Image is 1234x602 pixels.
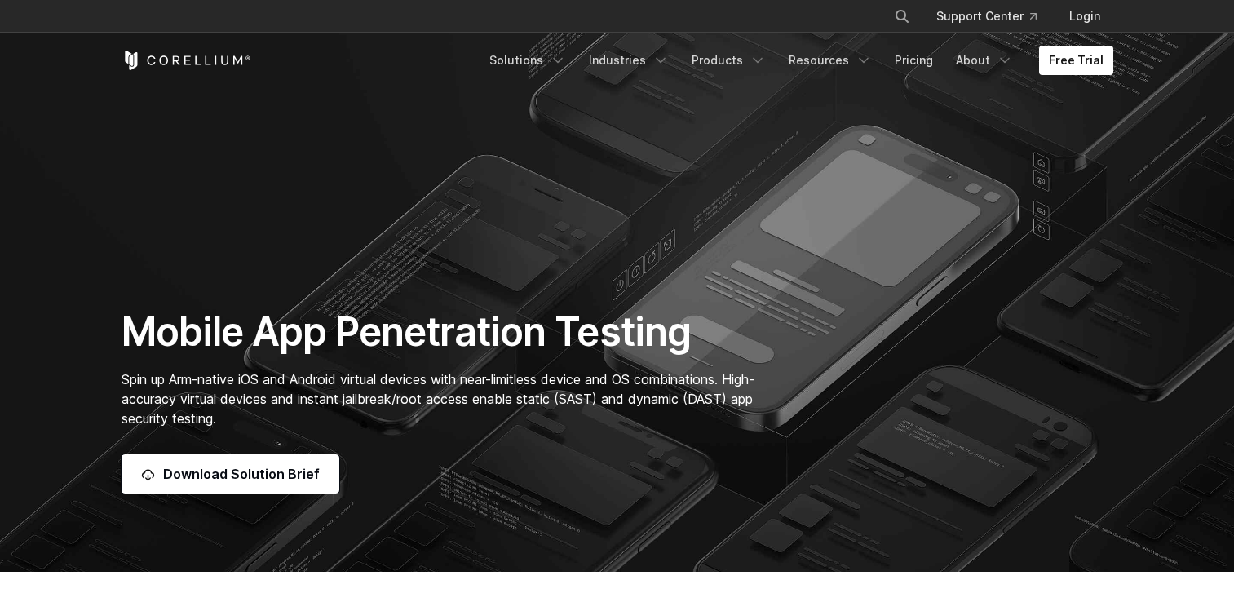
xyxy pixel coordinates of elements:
div: Navigation Menu [874,2,1113,31]
a: Solutions [480,46,576,75]
h1: Mobile App Penetration Testing [122,308,772,356]
a: Download Solution Brief [122,454,339,494]
a: Login [1056,2,1113,31]
span: Spin up Arm-native iOS and Android virtual devices with near-limitless device and OS combinations... [122,371,754,427]
a: Resources [779,46,882,75]
a: Products [682,46,776,75]
div: Navigation Menu [480,46,1113,75]
a: Industries [579,46,679,75]
a: Free Trial [1039,46,1113,75]
a: Support Center [923,2,1050,31]
span: Download Solution Brief [163,464,320,484]
a: Pricing [885,46,943,75]
button: Search [887,2,917,31]
a: Corellium Home [122,51,251,70]
a: About [946,46,1023,75]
